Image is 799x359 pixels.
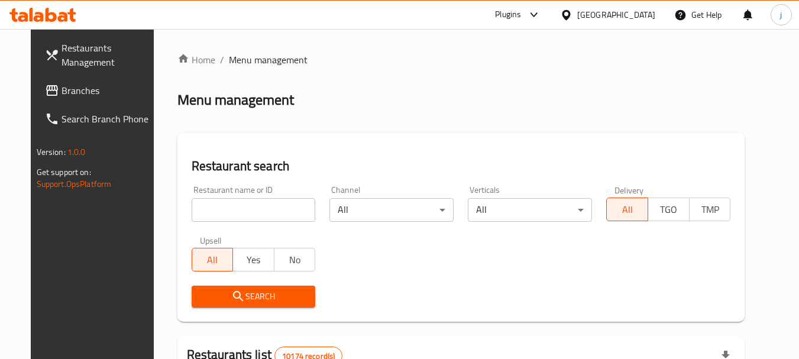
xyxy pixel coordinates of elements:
[220,53,224,67] li: /
[177,53,745,67] nav: breadcrumb
[229,53,308,67] span: Menu management
[274,248,316,271] button: No
[67,144,86,160] span: 1.0.0
[62,112,155,126] span: Search Branch Phone
[177,90,294,109] h2: Menu management
[329,198,454,222] div: All
[468,198,592,222] div: All
[192,198,316,222] input: Search for restaurant name or ID..
[62,41,155,69] span: Restaurants Management
[612,201,643,218] span: All
[35,76,164,105] a: Branches
[200,236,222,244] label: Upsell
[232,248,274,271] button: Yes
[653,201,685,218] span: TGO
[197,251,229,269] span: All
[495,8,521,22] div: Plugins
[177,53,215,67] a: Home
[279,251,311,269] span: No
[689,198,731,221] button: TMP
[37,164,91,180] span: Get support on:
[62,83,155,98] span: Branches
[201,289,306,304] span: Search
[780,8,782,21] span: j
[694,201,726,218] span: TMP
[192,286,316,308] button: Search
[35,105,164,133] a: Search Branch Phone
[606,198,648,221] button: All
[192,248,234,271] button: All
[37,144,66,160] span: Version:
[648,198,690,221] button: TGO
[238,251,270,269] span: Yes
[614,186,644,194] label: Delivery
[37,176,112,192] a: Support.OpsPlatform
[35,34,164,76] a: Restaurants Management
[577,8,655,21] div: [GEOGRAPHIC_DATA]
[192,157,731,175] h2: Restaurant search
